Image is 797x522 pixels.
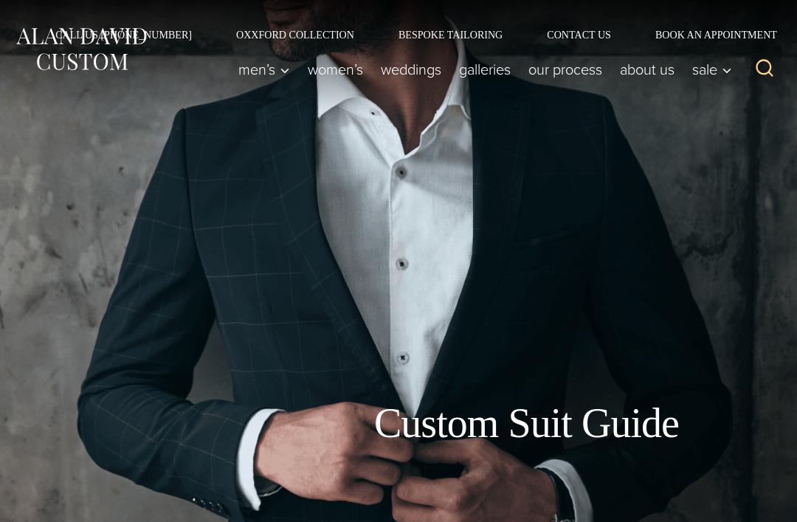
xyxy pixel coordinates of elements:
a: Our Process [520,55,611,84]
a: Galleries [450,55,520,84]
a: weddings [372,55,450,84]
h1: Custom Suit Guide [351,399,679,448]
a: Book an Appointment [633,30,782,40]
a: Call Us [PHONE_NUMBER] [33,30,214,40]
span: Men’s [238,62,290,77]
span: Sale [692,62,732,77]
a: Contact Us [525,30,633,40]
a: Women’s [299,55,372,84]
a: About Us [611,55,683,84]
nav: Secondary Navigation [33,30,782,40]
a: Bespoke Tailoring [376,30,525,40]
img: Alan David Custom [15,24,148,74]
button: View Search Form [747,52,782,87]
nav: Primary Navigation [230,55,739,84]
a: Oxxford Collection [214,30,376,40]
